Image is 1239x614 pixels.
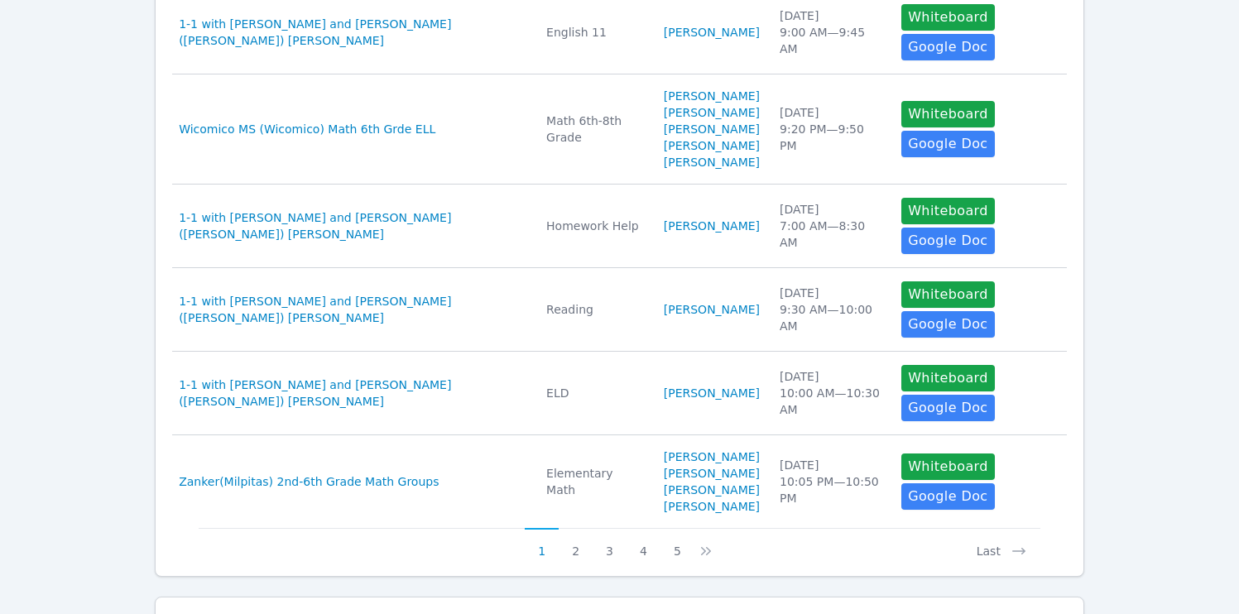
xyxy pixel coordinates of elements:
[664,449,760,465] a: [PERSON_NAME]
[546,301,644,318] div: Reading
[780,457,881,506] div: [DATE] 10:05 PM — 10:50 PM
[546,218,644,234] div: Homework Help
[559,528,593,559] button: 2
[664,218,760,234] a: [PERSON_NAME]
[901,311,994,338] a: Google Doc
[179,16,526,49] a: 1-1 with [PERSON_NAME] and [PERSON_NAME] ([PERSON_NAME]) [PERSON_NAME]
[780,201,881,251] div: [DATE] 7:00 AM — 8:30 AM
[963,528,1040,559] button: Last
[179,293,526,326] a: 1-1 with [PERSON_NAME] and [PERSON_NAME] ([PERSON_NAME]) [PERSON_NAME]
[179,121,435,137] a: Wicomico MS (Wicomico) Math 6th Grde ELL
[664,24,760,41] a: [PERSON_NAME]
[901,228,994,254] a: Google Doc
[172,268,1067,352] tr: 1-1 with [PERSON_NAME] and [PERSON_NAME] ([PERSON_NAME]) [PERSON_NAME]Reading[PERSON_NAME][DATE]9...
[664,137,760,154] a: [PERSON_NAME]
[172,185,1067,268] tr: 1-1 with [PERSON_NAME] and [PERSON_NAME] ([PERSON_NAME]) [PERSON_NAME]Homework Help[PERSON_NAME][...
[780,104,881,154] div: [DATE] 9:20 PM — 9:50 PM
[525,528,559,559] button: 1
[901,453,995,480] button: Whiteboard
[780,368,881,418] div: [DATE] 10:00 AM — 10:30 AM
[593,528,627,559] button: 3
[172,352,1067,435] tr: 1-1 with [PERSON_NAME] and [PERSON_NAME] ([PERSON_NAME]) [PERSON_NAME]ELD[PERSON_NAME][DATE]10:00...
[901,131,994,157] a: Google Doc
[780,285,881,334] div: [DATE] 9:30 AM — 10:00 AM
[901,365,995,391] button: Whiteboard
[546,465,644,498] div: Elementary Math
[780,7,881,57] div: [DATE] 9:00 AM — 9:45 AM
[546,24,644,41] div: English 11
[664,385,760,401] a: [PERSON_NAME]
[546,113,644,146] div: Math 6th-8th Grade
[664,121,760,137] a: [PERSON_NAME]
[664,104,760,121] a: [PERSON_NAME]
[664,154,760,170] a: [PERSON_NAME]
[901,101,995,127] button: Whiteboard
[901,4,995,31] button: Whiteboard
[664,465,760,482] a: [PERSON_NAME]
[179,473,439,490] a: Zanker(Milpitas) 2nd-6th Grade Math Groups
[664,301,760,318] a: [PERSON_NAME]
[664,498,760,515] a: [PERSON_NAME]
[901,34,994,60] a: Google Doc
[901,198,995,224] button: Whiteboard
[179,377,526,410] a: 1-1 with [PERSON_NAME] and [PERSON_NAME] ([PERSON_NAME]) [PERSON_NAME]
[179,209,526,242] a: 1-1 with [PERSON_NAME] and [PERSON_NAME] ([PERSON_NAME]) [PERSON_NAME]
[172,435,1067,528] tr: Zanker(Milpitas) 2nd-6th Grade Math GroupsElementary Math[PERSON_NAME][PERSON_NAME][PERSON_NAME][...
[664,482,760,498] a: [PERSON_NAME]
[901,395,994,421] a: Google Doc
[172,74,1067,185] tr: Wicomico MS (Wicomico) Math 6th Grde ELLMath 6th-8th Grade[PERSON_NAME][PERSON_NAME][PERSON_NAME]...
[660,528,694,559] button: 5
[664,88,760,104] a: [PERSON_NAME]
[901,281,995,308] button: Whiteboard
[546,385,644,401] div: ELD
[627,528,660,559] button: 4
[901,483,994,510] a: Google Doc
